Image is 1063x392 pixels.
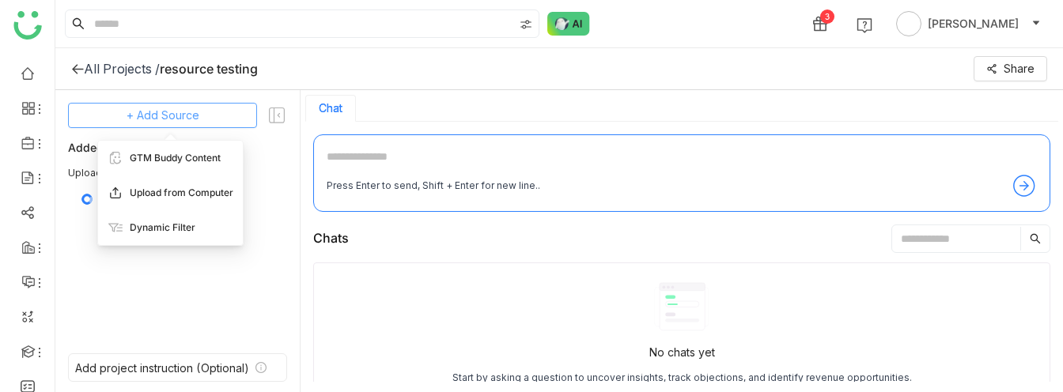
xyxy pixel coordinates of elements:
[649,344,715,361] div: No chats yet
[893,11,1044,36] button: [PERSON_NAME]
[547,12,590,36] img: ask-buddy-normal.svg
[130,220,195,235] span: Dynamic Filter
[857,17,872,33] img: help.svg
[160,61,258,77] div: resource testing
[68,138,287,156] div: Added Sources
[319,102,342,115] button: Chat
[78,190,96,209] img: uploading.gif
[68,103,257,128] button: + Add Source
[75,361,249,375] div: Add project instruction (Optional)
[974,56,1047,81] button: Share
[928,15,1019,32] span: [PERSON_NAME]
[130,186,233,200] span: Upload from Computer
[520,18,532,31] img: search-type.svg
[130,151,221,165] span: GTM Buddy Content
[327,179,540,194] div: Press Enter to send, Shift + Enter for new line..
[127,107,199,124] span: + Add Source
[313,228,349,248] div: Chats
[896,11,921,36] img: avatar
[13,11,42,40] img: logo
[84,61,160,77] div: All Projects /
[820,9,834,24] div: 3
[68,166,287,180] div: Uploaded Files
[1004,60,1035,77] span: Share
